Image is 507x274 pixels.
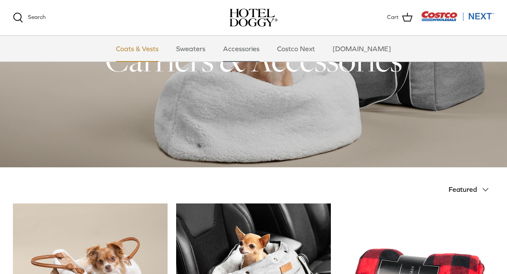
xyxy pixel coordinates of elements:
span: Featured [449,185,477,193]
a: Visit Costco Next [421,16,494,23]
button: Featured [449,180,494,199]
a: Search [13,12,46,23]
a: Sweaters [168,36,213,62]
a: Cart [387,12,412,23]
img: hoteldoggycom [229,9,278,27]
img: Costco Next [421,11,494,22]
h1: Carriers & Accessories [13,39,494,81]
a: Accessories [215,36,267,62]
span: Cart [387,13,399,22]
a: Costco Next [269,36,323,62]
a: [DOMAIN_NAME] [325,36,399,62]
a: hoteldoggy.com hoteldoggycom [229,9,278,27]
a: Coats & Vests [108,36,166,62]
span: Search [28,14,46,20]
